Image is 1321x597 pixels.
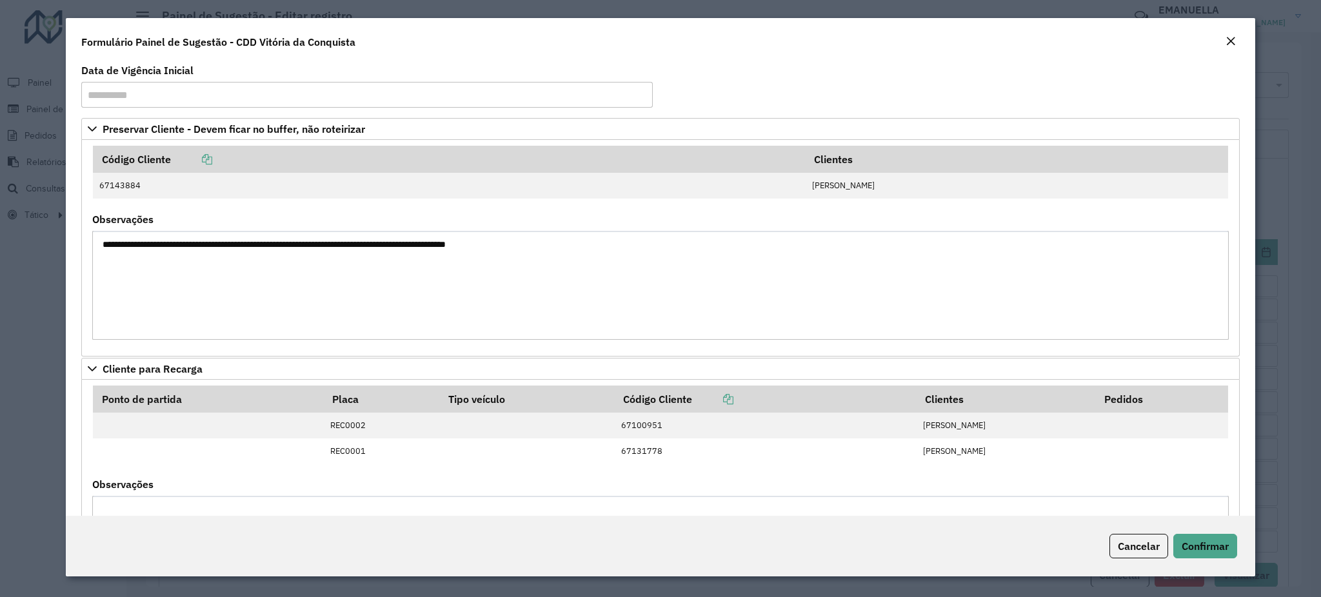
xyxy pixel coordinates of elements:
[1095,386,1228,413] th: Pedidos
[916,438,1095,464] td: [PERSON_NAME]
[103,364,203,374] span: Cliente para Recarga
[324,413,439,438] td: REC0002
[1118,540,1160,553] span: Cancelar
[171,153,212,166] a: Copiar
[916,413,1095,438] td: [PERSON_NAME]
[92,476,154,492] label: Observações
[93,173,806,199] td: 67143884
[93,386,324,413] th: Ponto de partida
[81,140,1239,357] div: Preservar Cliente - Devem ficar no buffer, não roteirizar
[806,146,1228,173] th: Clientes
[324,386,439,413] th: Placa
[1222,34,1240,50] button: Close
[692,393,733,406] a: Copiar
[1109,534,1168,558] button: Cancelar
[81,358,1239,380] a: Cliente para Recarga
[93,146,806,173] th: Código Cliente
[1226,36,1236,46] em: Fechar
[92,211,154,227] label: Observações
[615,386,916,413] th: Código Cliente
[1173,534,1237,558] button: Confirmar
[103,124,365,134] span: Preservar Cliente - Devem ficar no buffer, não roteirizar
[81,118,1239,140] a: Preservar Cliente - Devem ficar no buffer, não roteirizar
[615,438,916,464] td: 67131778
[81,34,355,50] h4: Formulário Painel de Sugestão - CDD Vitória da Conquista
[81,63,194,78] label: Data de Vigência Inicial
[806,173,1228,199] td: [PERSON_NAME]
[439,386,615,413] th: Tipo veículo
[324,438,439,464] td: REC0001
[615,413,916,438] td: 67100951
[916,386,1095,413] th: Clientes
[1182,540,1229,553] span: Confirmar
